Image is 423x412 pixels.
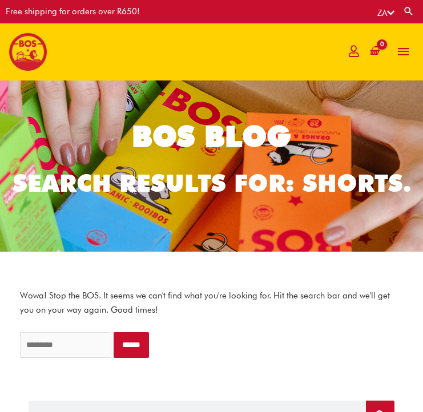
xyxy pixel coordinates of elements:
h2: Search Results for: shorts. [6,168,417,199]
a: View Shopping Cart, empty [368,45,380,57]
a: ZA [377,8,394,18]
div: Free shipping for orders over R650! [6,7,140,16]
p: Wowa! Stop the BOS. It seems we can't find what you're looking for. Hit the search bar and we'll ... [20,289,403,317]
h1: BOS BLOG [6,116,417,156]
a: Search button [403,6,414,17]
img: BOS logo finals-200px [9,33,47,71]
